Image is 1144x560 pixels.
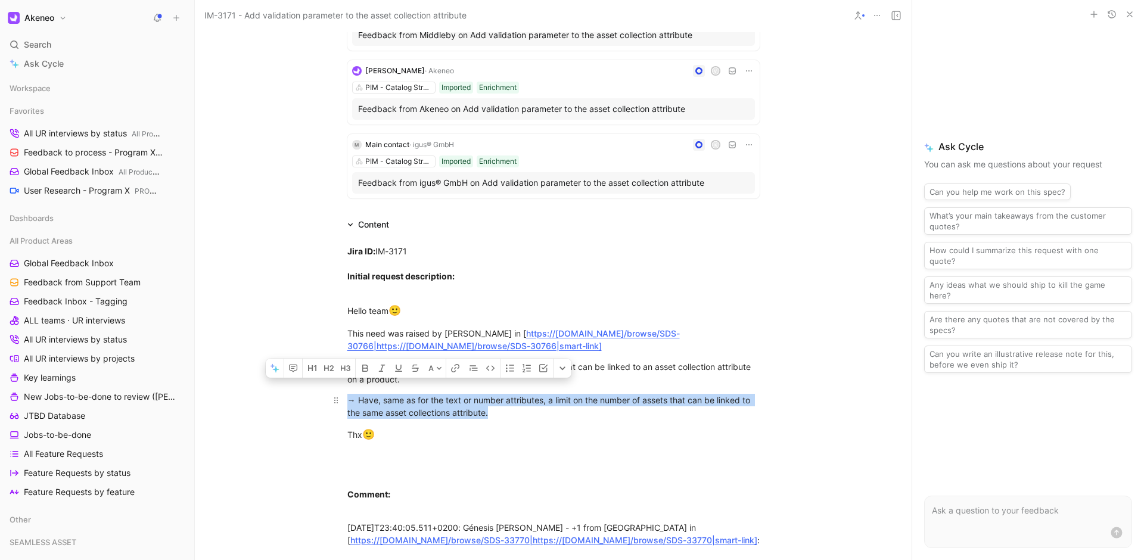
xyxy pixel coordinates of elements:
div: Imported [442,155,471,167]
span: 🙂 [388,304,401,316]
span: All Product Areas [119,167,176,176]
a: All Feature Requests [5,445,189,463]
span: Jobs-to-be-done [24,429,91,441]
button: Any ideas what we should ship to kill the game here? [924,276,1132,304]
span: All Product Areas [132,129,189,138]
div: All Product Areas [5,232,189,250]
span: All UR interviews by status [24,334,127,346]
div: SEAMLESS ASSET [5,533,189,555]
div: Search [5,36,189,54]
div: Imported [442,82,471,94]
div: PIM - Catalog Structure [365,82,432,94]
div: Enrichment [479,155,517,167]
a: Global Feedback InboxAll Product Areas [5,163,189,181]
a: JTBD Database [5,407,189,425]
a: Global Feedback Inbox [5,254,189,272]
strong: Initial request description: [347,271,455,281]
div: V [711,67,719,75]
div: Feedback from Middleby on Add validation parameter to the asset collection attribute [358,28,749,42]
button: How could I summarize this request with one quote? [924,242,1132,269]
div: PIM - Catalog Structure [365,155,432,167]
a: Feedback Inbox - Tagging [5,293,189,310]
div: Workspace [5,79,189,97]
span: Feedback from Support Team [24,276,141,288]
span: · igus® GmbH [409,140,454,149]
a: Feedback to process - Program XPROGRAM X [5,144,189,161]
span: JTBD Database [24,410,85,422]
span: All UR interviews by status [24,127,163,140]
button: AkeneoAkeneo [5,10,70,26]
img: logo [352,66,362,76]
a: Feature Requests by feature [5,483,189,501]
div: Enrichment [479,82,517,94]
div: Dashboards [5,209,189,231]
a: All UR interviews by statusAll Product Areas [5,125,189,142]
div: M [352,140,362,150]
div: Content [358,217,389,232]
button: A [425,359,446,378]
span: Main contact [365,140,409,149]
span: [PERSON_NAME] [365,66,425,75]
a: All UR interviews by status [5,331,189,349]
div: Content [343,217,394,232]
strong: Jira ID: [347,246,375,256]
span: Ask Cycle [924,139,1132,154]
span: All Product Areas [10,235,73,247]
a: ALL teams · UR interviews [5,312,189,329]
div: This need was raised by [PERSON_NAME] in [ [347,327,760,352]
img: Akeneo [8,12,20,24]
span: Workspace [10,82,51,94]
span: PROGRAM X [135,186,178,195]
span: Favorites [10,105,44,117]
a: All UR interviews by projects [5,350,189,368]
span: Feature Requests by feature [24,486,135,498]
div: Feedback from Akeneo on Add validation parameter to the asset collection attribute [358,102,749,116]
span: Ask Cycle [24,57,64,71]
span: 🙂 [362,428,375,440]
a: Ask Cycle [5,55,189,73]
span: Dashboards [10,212,54,224]
div: Feedback from igus® GmbH on Add validation parameter to the asset collection attribute [358,176,749,190]
button: Can you write an illustrative release note for this, before we even ship it? [924,346,1132,373]
button: What’s your main takeaways from the customer quotes? [924,207,1132,235]
button: Can you help me work on this spec? [924,183,1071,200]
span: Global Feedback Inbox [24,166,161,178]
div: [DATE]T23:40:05.511+0200: Génesis [PERSON_NAME] - +1 from [GEOGRAPHIC_DATA] in [ : [347,521,760,546]
span: New Jobs-to-be-done to review ([PERSON_NAME]) [24,391,176,403]
span: Other [10,514,31,525]
span: Feedback Inbox - Tagging [24,295,128,307]
a: User Research - Program XPROGRAM X [5,182,189,200]
p: You can ask me questions about your request [924,157,1132,172]
span: User Research - Program X [24,185,161,197]
a: Feedback from Support Team [5,273,189,291]
span: Global Feedback Inbox [24,257,114,269]
div: → Have, same as for the text or number attributes, a limit on the number of assets that can be li... [347,394,760,419]
div: All Product AreasGlobal Feedback InboxFeedback from Support TeamFeedback Inbox - TaggingALL teams... [5,232,189,501]
button: Are there any quotes that are not covered by the specs? [924,311,1132,338]
a: https://[DOMAIN_NAME]/browse/SDS-30766|https://[DOMAIN_NAME]/browse/SDS-30766|smart-link] [347,328,680,351]
div: IM-3171 [347,245,760,295]
span: Feature Requests by status [24,467,130,479]
div: Other [5,511,189,528]
div: SEAMLESS ASSET [5,533,189,551]
span: All Feature Requests [24,448,103,460]
a: New Jobs-to-be-done to review ([PERSON_NAME]) [5,388,189,406]
div: Hello team [347,303,760,319]
div: K [711,141,719,149]
span: Search [24,38,51,52]
strong: Comment: [347,489,390,499]
div: Favorites [5,102,189,120]
span: ALL teams · UR interviews [24,315,125,326]
a: Key learnings [5,369,189,387]
a: Feature Requests by status [5,464,189,482]
div: Thx [347,427,760,443]
span: SEAMLESS ASSET [10,536,76,548]
span: Feedback to process - Program X [24,147,164,159]
span: · Akeneo [425,66,454,75]
span: IM-3171 - Add validation parameter to the asset collection attribute [204,8,467,23]
span: All UR interviews by projects [24,353,135,365]
a: https://[DOMAIN_NAME]/browse/SDS-33770|https://[DOMAIN_NAME]/browse/SDS-33770|smart-link] [350,535,757,545]
div: Other [5,511,189,532]
h1: Akeneo [24,13,54,23]
div: Dashboards [5,209,189,227]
